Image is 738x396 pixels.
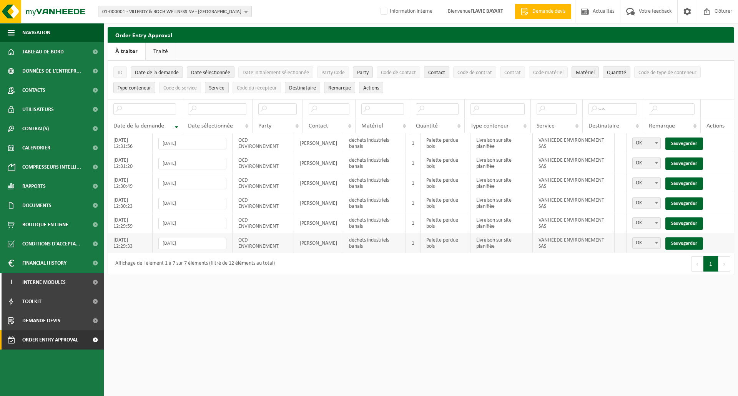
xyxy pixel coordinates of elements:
[294,173,343,193] td: [PERSON_NAME]
[163,85,197,91] span: Code de service
[588,123,619,129] span: Destinataire
[421,213,470,233] td: Palette perdue bois
[633,238,660,249] span: OK
[233,193,294,213] td: OCD ENVIRONNEMENT
[343,213,406,233] td: déchets industriels banals
[98,6,252,17] button: 01-000001 - VILLEROY & BOCH WELLNESS NV - [GEOGRAPHIC_DATA]
[533,193,615,213] td: VANHEEDE ENVIRONNEMENT SAS
[603,66,630,78] button: QuantitéQuantité: Activate to sort
[8,273,15,292] span: I
[665,157,703,170] a: Sauvegarder
[146,43,176,60] a: Traité
[285,82,320,93] button: DestinataireDestinataire : Activate to sort
[632,197,661,209] span: OK
[424,66,449,78] button: ContactContact: Activate to sort
[706,123,725,129] span: Actions
[421,133,470,153] td: Palette perdue bois
[406,173,421,193] td: 1
[718,256,730,272] button: Next
[632,217,661,229] span: OK
[309,123,328,129] span: Contact
[113,82,155,93] button: Type conteneurType conteneur: Activate to sort
[406,153,421,173] td: 1
[294,133,343,153] td: [PERSON_NAME]
[321,70,345,76] span: Party Code
[22,254,66,273] span: Financial History
[359,82,383,93] button: Actions
[633,198,660,209] span: OK
[22,273,66,292] span: Interne modules
[22,311,60,330] span: Demande devis
[22,23,50,42] span: Navigation
[294,213,343,233] td: [PERSON_NAME]
[118,70,123,76] span: ID
[328,85,351,91] span: Remarque
[22,215,68,234] span: Boutique en ligne
[294,233,343,253] td: [PERSON_NAME]
[233,213,294,233] td: OCD ENVIRONNEMENT
[113,123,164,129] span: Date de la demande
[102,6,241,18] span: 01-000001 - VILLEROY & BOCH WELLNESS NV - [GEOGRAPHIC_DATA]
[703,256,718,272] button: 1
[22,292,42,311] span: Toolkit
[406,193,421,213] td: 1
[529,66,568,78] button: Code matérielCode matériel: Activate to sort
[470,123,509,129] span: Type conteneur
[108,213,153,233] td: [DATE] 12:29:59
[377,66,420,78] button: Code de contactCode de contact: Activate to sort
[22,157,81,177] span: Compresseurs intelli...
[406,233,421,253] td: 1
[537,123,555,129] span: Service
[22,81,45,100] span: Contacts
[379,6,432,17] label: Information interne
[665,237,703,250] a: Sauvegarder
[108,133,153,153] td: [DATE] 12:31:56
[22,119,49,138] span: Contrat(s)
[343,133,406,153] td: déchets industriels banals
[108,153,153,173] td: [DATE] 12:31:20
[258,123,271,129] span: Party
[135,70,179,76] span: Date de la demande
[22,234,80,254] span: Conditions d'accepta...
[665,177,703,190] a: Sauvegarder
[421,173,470,193] td: Palette perdue bois
[633,138,660,149] span: OK
[233,233,294,253] td: OCD ENVIRONNEMENT
[453,66,496,78] button: Code de contratCode de contrat: Activate to sort
[530,8,567,15] span: Demande devis
[289,85,316,91] span: Destinataire
[294,153,343,173] td: [PERSON_NAME]
[607,70,626,76] span: Quantité
[22,61,81,81] span: Données de l'entrepr...
[457,70,492,76] span: Code de contrat
[343,193,406,213] td: déchets industriels banals
[533,133,615,153] td: VANHEEDE ENVIRONNEMENT SAS
[665,138,703,150] a: Sauvegarder
[233,153,294,173] td: OCD ENVIRONNEMENT
[108,173,153,193] td: [DATE] 12:30:49
[243,70,309,76] span: Date initialement sélectionnée
[111,257,275,271] div: Affichage de l'élément 1 à 7 sur 7 éléments (filtré de 12 éléments au total)
[108,43,145,60] a: À traiter
[113,66,127,78] button: IDID: Activate to sort
[533,213,615,233] td: VANHEEDE ENVIRONNEMENT SAS
[22,42,64,61] span: Tableau de bord
[131,66,183,78] button: Date de la demandeDate de la demande: Activate to remove sorting
[665,197,703,210] a: Sauvegarder
[406,133,421,153] td: 1
[317,66,349,78] button: Party CodeParty Code: Activate to sort
[649,123,675,129] span: Remarque
[632,157,661,169] span: OK
[191,70,230,76] span: Date sélectionnée
[665,217,703,230] a: Sauvegarder
[188,123,233,129] span: Date sélectionnée
[500,66,525,78] button: ContratContrat: Activate to sort
[416,123,438,129] span: Quantité
[515,4,571,19] a: Demande devis
[421,153,470,173] td: Palette perdue bois
[421,193,470,213] td: Palette perdue bois
[633,178,660,189] span: OK
[361,123,383,129] span: Matériel
[572,66,599,78] button: MatérielMatériel: Activate to sort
